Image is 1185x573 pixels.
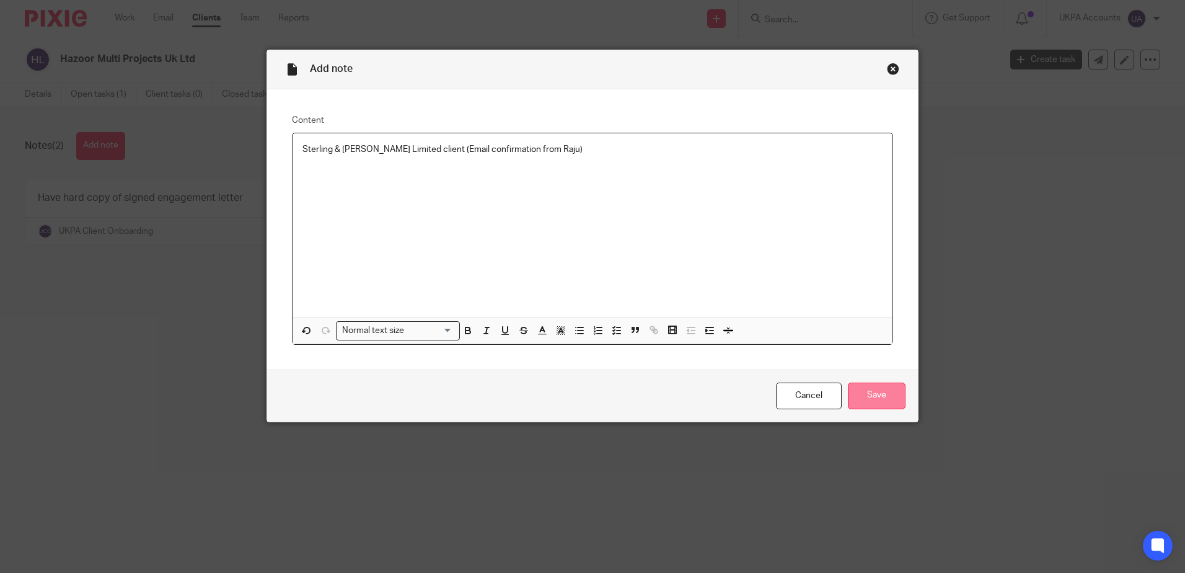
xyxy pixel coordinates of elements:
[310,64,353,74] span: Add note
[339,324,407,337] span: Normal text size
[776,383,842,409] a: Cancel
[292,114,893,127] label: Content
[302,143,883,156] p: Sterling & [PERSON_NAME] Limited client (Email confirmation from Raju)
[887,63,899,75] div: Close this dialog window
[848,383,905,409] input: Save
[336,321,460,340] div: Search for option
[408,324,452,337] input: Search for option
